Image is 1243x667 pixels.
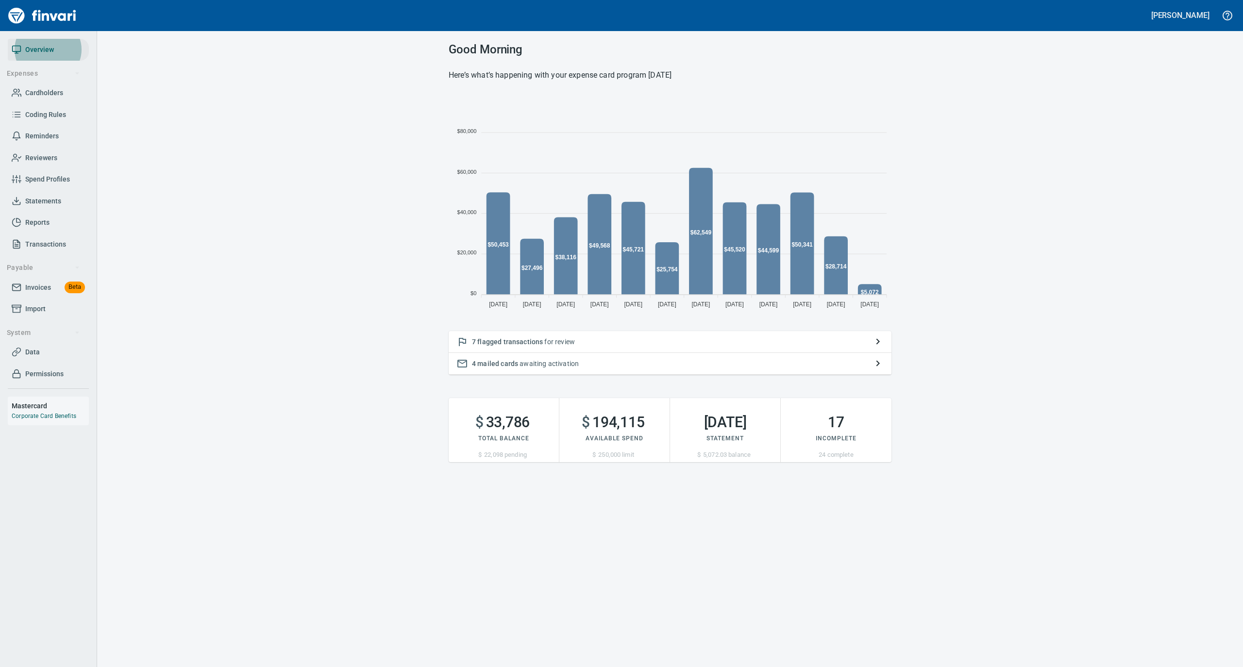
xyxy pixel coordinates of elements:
[25,217,50,229] span: Reports
[449,331,891,353] button: 7 flagged transactions for review
[457,209,477,215] tspan: $40,000
[457,128,477,134] tspan: $80,000
[3,324,84,342] button: System
[472,359,868,368] p: awaiting activation
[25,130,59,142] span: Reminders
[8,125,89,147] a: Reminders
[7,262,80,274] span: Payable
[781,398,891,462] button: 17Incomplete24 complete
[781,450,891,460] p: 24 complete
[489,301,507,308] tspan: [DATE]
[781,414,891,431] h2: 17
[8,363,89,385] a: Permissions
[3,259,84,277] button: Payable
[470,290,476,296] tspan: $0
[8,168,89,190] a: Spend Profiles
[457,169,477,175] tspan: $60,000
[12,413,76,419] a: Corporate Card Benefits
[8,233,89,255] a: Transactions
[8,147,89,169] a: Reviewers
[457,250,477,255] tspan: $20,000
[8,277,89,299] a: InvoicesBeta
[658,301,676,308] tspan: [DATE]
[477,338,543,346] span: flagged transactions
[449,43,891,56] h3: Good Morning
[25,152,57,164] span: Reviewers
[25,303,46,315] span: Import
[449,68,891,82] h6: Here’s what’s happening with your expense card program [DATE]
[556,301,575,308] tspan: [DATE]
[472,337,868,347] p: for review
[25,195,61,207] span: Statements
[25,368,64,380] span: Permissions
[25,109,66,121] span: Coding Rules
[472,338,476,346] span: 7
[477,360,518,367] span: mailed cards
[3,65,84,83] button: Expenses
[8,39,89,61] a: Overview
[7,327,80,339] span: System
[624,301,642,308] tspan: [DATE]
[759,301,778,308] tspan: [DATE]
[725,301,744,308] tspan: [DATE]
[25,173,70,185] span: Spend Profiles
[25,346,40,358] span: Data
[8,82,89,104] a: Cardholders
[523,301,541,308] tspan: [DATE]
[860,301,879,308] tspan: [DATE]
[25,87,63,99] span: Cardholders
[25,44,54,56] span: Overview
[590,301,609,308] tspan: [DATE]
[449,353,891,375] button: 4 mailed cards awaiting activation
[8,104,89,126] a: Coding Rules
[8,212,89,233] a: Reports
[692,301,710,308] tspan: [DATE]
[7,67,80,80] span: Expenses
[65,282,85,293] span: Beta
[25,238,66,250] span: Transactions
[1151,10,1209,20] h5: [PERSON_NAME]
[12,400,89,411] h6: Mastercard
[8,341,89,363] a: Data
[8,298,89,320] a: Import
[827,301,845,308] tspan: [DATE]
[1149,8,1212,23] button: [PERSON_NAME]
[472,360,476,367] span: 4
[25,282,51,294] span: Invoices
[793,301,811,308] tspan: [DATE]
[8,190,89,212] a: Statements
[6,4,79,27] img: Finvari
[816,435,857,442] span: Incomplete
